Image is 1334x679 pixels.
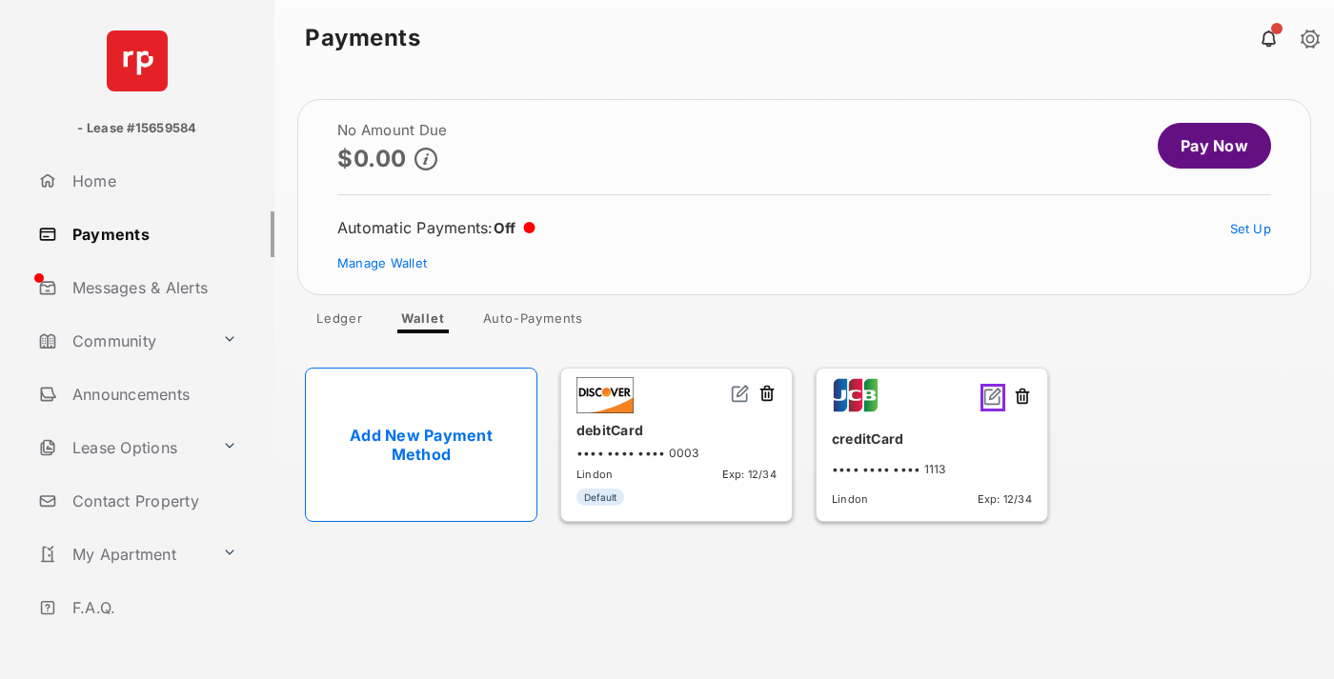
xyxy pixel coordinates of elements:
a: Ledger [301,310,378,333]
a: Add New Payment Method [305,368,537,522]
a: Manage Wallet [337,255,427,270]
div: •••• •••• •••• 1113 [832,462,1032,476]
h2: No Amount Due [337,123,447,138]
a: Set Up [1230,221,1272,236]
a: Lease Options [30,425,214,470]
div: creditCard [832,423,1032,454]
a: Contact Property [30,478,274,524]
p: $0.00 [337,146,407,171]
p: - Lease #15659584 [77,119,196,138]
span: Lindon [832,492,869,506]
span: Exp: 12/34 [978,492,1032,506]
img: svg+xml;base64,PHN2ZyB2aWV3Qm94PSIwIDAgMjQgMjQiIHdpZHRoPSIxNiIgaGVpZ2h0PSIxNiIgZmlsbD0ibm9uZSIgeG... [731,384,750,403]
span: Exp: 12/34 [722,468,777,481]
a: Wallet [386,310,460,333]
a: F.A.Q. [30,585,274,630]
a: Home [30,158,274,204]
a: Payments [30,211,274,257]
span: Lindon [576,468,614,481]
strong: Payments [305,27,420,50]
div: debitCard [576,414,777,446]
div: •••• •••• •••• 0003 [576,446,777,460]
div: Automatic Payments : [337,218,536,237]
a: My Apartment [30,531,214,577]
a: Community [30,318,214,364]
img: svg+xml;base64,PHN2ZyB4bWxucz0iaHR0cDovL3d3dy53My5vcmcvMjAwMC9zdmciIHdpZHRoPSI2NCIgaGVpZ2h0PSI2NC... [107,30,168,91]
span: Off [494,219,516,237]
a: Auto-Payments [468,310,598,333]
img: svg+xml;base64,PHN2ZyB2aWV3Qm94PSIwIDAgMjQgMjQiIHdpZHRoPSIxNiIgaGVpZ2h0PSIxNiIgZmlsbD0ibm9uZSIgeG... [983,387,1002,406]
a: Messages & Alerts [30,265,274,310]
a: Announcements [30,371,274,417]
